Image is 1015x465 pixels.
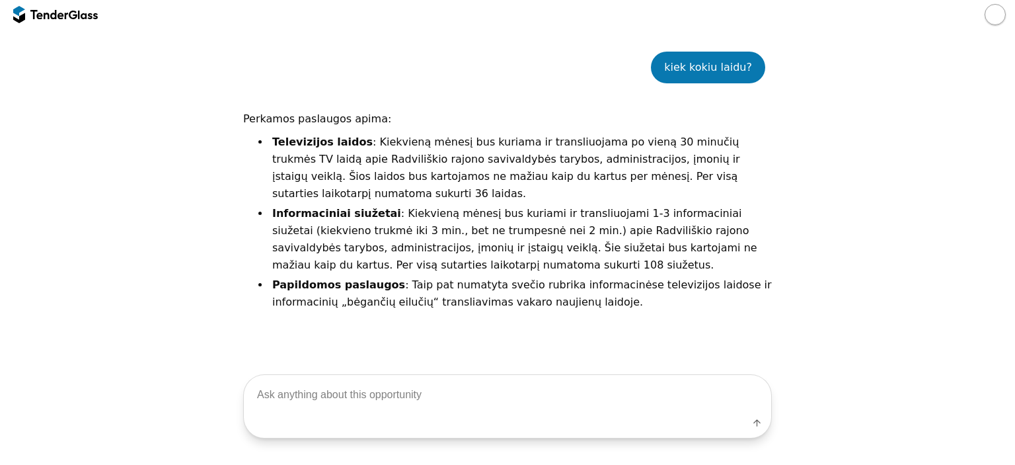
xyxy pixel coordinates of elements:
[272,278,405,291] strong: Papildomos paslaugos
[243,110,772,128] p: Perkamos paslaugos apima:
[664,58,752,77] div: kiek kokiu laidu?
[270,205,772,274] li: : Kiekvieną mėnesį bus kuriami ir transliuojami 1-3 informaciniai siužetai (kiekvieno trukmė iki ...
[272,136,373,148] strong: Televizijos laidos
[270,134,772,202] li: : Kiekvieną mėnesį bus kuriama ir transliuojama po vieną 30 minučių trukmės TV laidą apie Radvili...
[272,207,401,220] strong: Informaciniai siužetai
[270,276,772,311] li: : Taip pat numatyta svečio rubrika informacinėse televizijos laidose ir informacinių „bėgančių ei...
